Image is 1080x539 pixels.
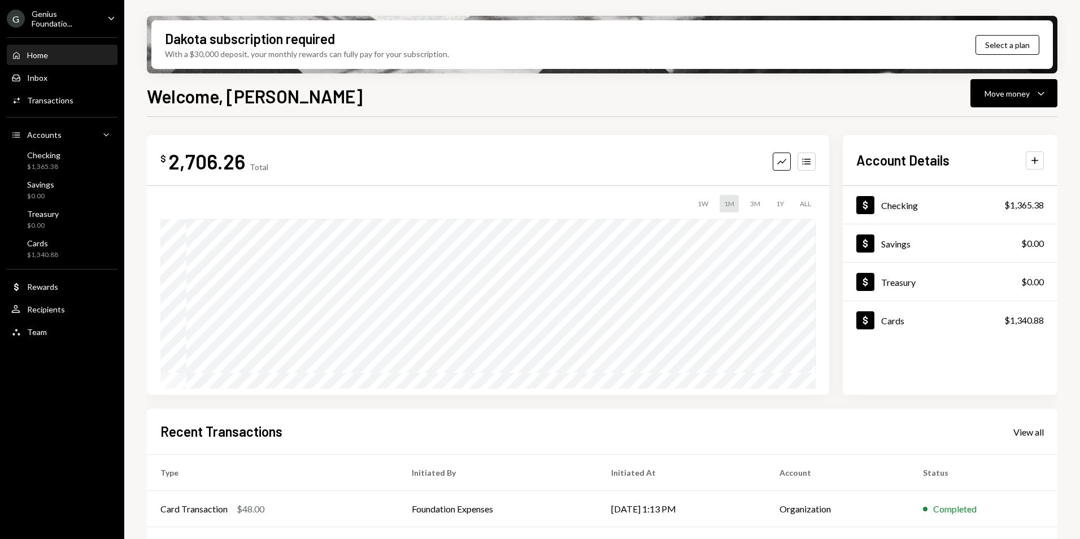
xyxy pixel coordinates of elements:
[795,195,816,212] div: ALL
[881,200,918,211] div: Checking
[27,250,58,260] div: $1,340.88
[1013,427,1044,438] div: View all
[160,502,228,516] div: Card Transaction
[976,35,1039,55] button: Select a plan
[598,491,766,527] td: [DATE] 1:13 PM
[27,305,65,314] div: Recipients
[32,9,98,28] div: Genius Foundatio...
[881,277,916,288] div: Treasury
[746,195,765,212] div: 3M
[772,195,789,212] div: 1Y
[237,502,264,516] div: $48.00
[766,455,909,491] th: Account
[909,455,1057,491] th: Status
[856,151,950,169] h2: Account Details
[160,422,282,441] h2: Recent Transactions
[147,85,363,107] h1: Welcome, [PERSON_NAME]
[250,162,268,172] div: Total
[985,88,1030,99] div: Move money
[843,263,1057,301] a: Treasury$0.00
[165,29,335,48] div: Dakota subscription required
[160,153,166,164] div: $
[881,315,904,326] div: Cards
[27,50,48,60] div: Home
[598,455,766,491] th: Initiated At
[1004,198,1044,212] div: $1,365.38
[843,224,1057,262] a: Savings$0.00
[843,301,1057,339] a: Cards$1,340.88
[27,130,62,140] div: Accounts
[168,149,245,174] div: 2,706.26
[27,162,60,172] div: $1,365.38
[7,90,117,110] a: Transactions
[27,95,73,105] div: Transactions
[27,221,59,231] div: $0.00
[1021,237,1044,250] div: $0.00
[7,299,117,319] a: Recipients
[27,180,54,189] div: Savings
[843,186,1057,224] a: Checking$1,365.38
[7,321,117,342] a: Team
[7,67,117,88] a: Inbox
[27,238,58,248] div: Cards
[165,48,449,60] div: With a $30,000 deposit, your monthly rewards can fully pay for your subscription.
[398,491,598,527] td: Foundation Expenses
[766,491,909,527] td: Organization
[7,235,117,262] a: Cards$1,340.88
[27,282,58,292] div: Rewards
[881,238,911,249] div: Savings
[7,147,117,174] a: Checking$1,365.38
[7,176,117,203] a: Savings$0.00
[27,73,47,82] div: Inbox
[693,195,713,212] div: 1W
[1021,275,1044,289] div: $0.00
[7,10,25,28] div: G
[933,502,977,516] div: Completed
[7,45,117,65] a: Home
[7,124,117,145] a: Accounts
[398,455,598,491] th: Initiated By
[1004,314,1044,327] div: $1,340.88
[27,150,60,160] div: Checking
[7,206,117,233] a: Treasury$0.00
[27,327,47,337] div: Team
[1013,425,1044,438] a: View all
[970,79,1057,107] button: Move money
[720,195,739,212] div: 1M
[27,209,59,219] div: Treasury
[7,276,117,297] a: Rewards
[27,192,54,201] div: $0.00
[147,455,398,491] th: Type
